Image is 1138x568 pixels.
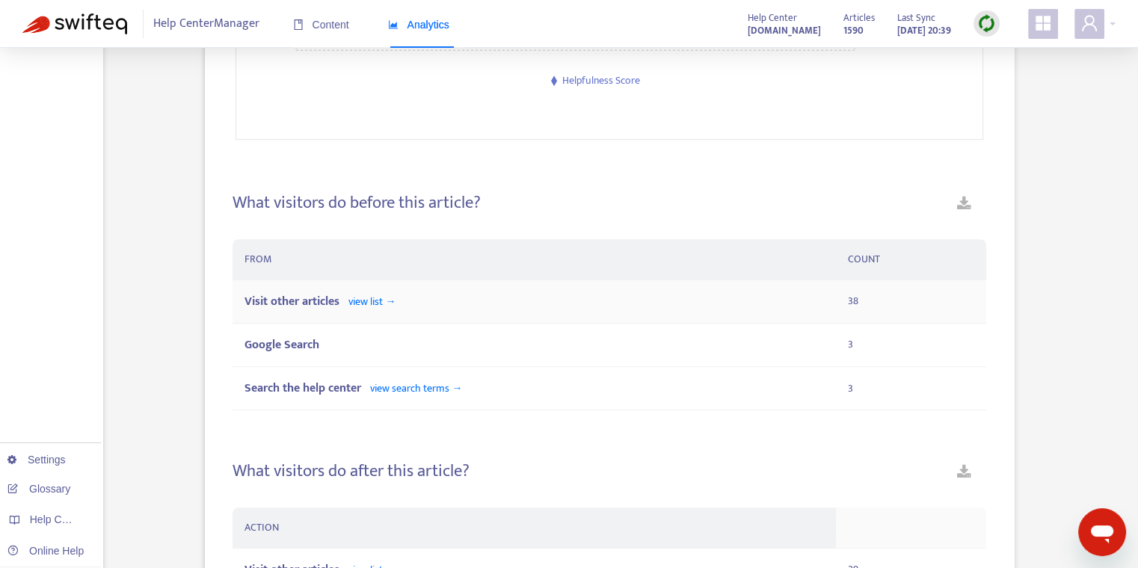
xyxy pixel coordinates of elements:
span: Visit other articles [244,291,339,312]
span: view list → [348,293,396,310]
span: area-chart [388,19,399,30]
span: 3 [848,380,853,397]
span: 38 [848,292,858,309]
span: Help Center [748,10,797,26]
span: Helpfulness Score [562,72,640,89]
span: appstore [1034,14,1052,32]
span: Help Center Manager [153,10,259,38]
img: sync.dc5367851b00ba804db3.png [977,14,996,33]
span: Analytics [388,19,449,31]
a: Online Help [7,545,84,557]
span: Content [293,19,349,31]
a: Glossary [7,483,70,495]
strong: [DATE] 20:39 [897,22,951,39]
th: FROM [233,239,835,280]
span: Google Search [244,335,319,355]
th: ACTION [233,507,835,549]
span: Search the help center [244,378,361,398]
h4: What visitors do after this article? [233,461,470,481]
a: Settings [7,454,66,466]
span: book [293,19,304,30]
a: [DOMAIN_NAME] [748,22,821,39]
span: Articles [843,10,875,26]
img: Swifteq [22,13,127,34]
span: view search terms → [370,380,462,397]
span: 3 [848,336,853,353]
iframe: Button to launch messaging window [1078,508,1126,556]
h4: What visitors do before this article? [233,193,481,213]
span: user [1080,14,1098,32]
th: COUNT [836,239,987,280]
strong: 1590 [843,22,864,39]
span: Help Centers [30,513,91,525]
span: Last Sync [897,10,935,26]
